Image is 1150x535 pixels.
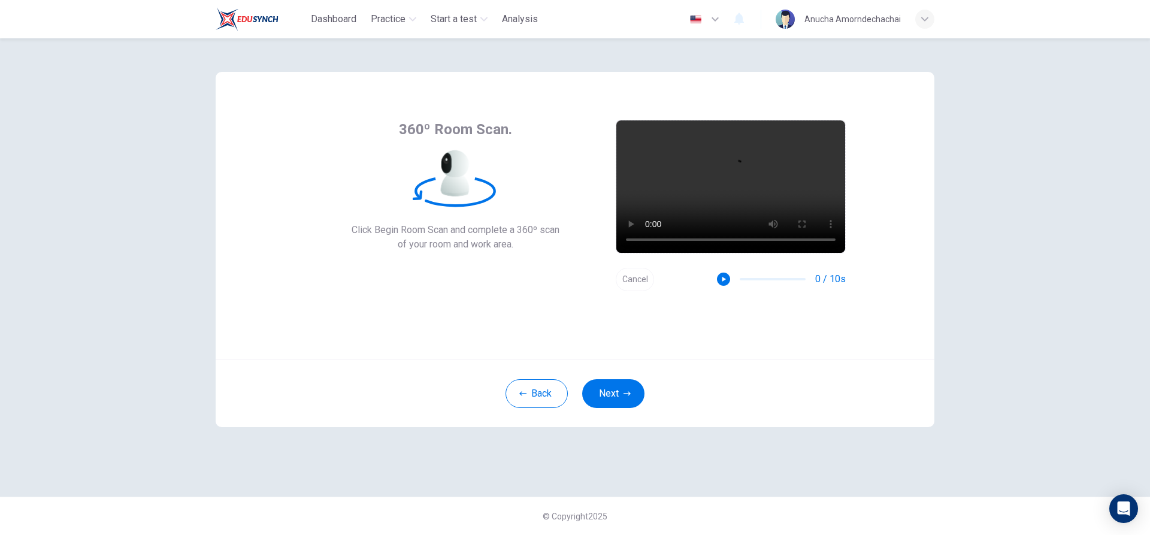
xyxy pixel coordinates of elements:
[216,7,306,31] a: Train Test logo
[426,8,492,30] button: Start a test
[366,8,421,30] button: Practice
[306,8,361,30] button: Dashboard
[431,12,477,26] span: Start a test
[399,120,512,139] span: 360º Room Scan.
[216,7,279,31] img: Train Test logo
[804,12,901,26] div: Anucha Amorndechachai
[506,379,568,408] button: Back
[688,15,703,24] img: en
[311,12,356,26] span: Dashboard
[502,12,538,26] span: Analysis
[776,10,795,29] img: Profile picture
[371,12,405,26] span: Practice
[352,237,559,252] span: of your room and work area.
[815,272,846,286] span: 0 / 10s
[582,379,644,408] button: Next
[616,268,654,291] button: Cancel
[497,8,543,30] button: Analysis
[1109,494,1138,523] div: Open Intercom Messenger
[543,512,607,521] span: © Copyright 2025
[352,223,559,237] span: Click Begin Room Scan and complete a 360º scan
